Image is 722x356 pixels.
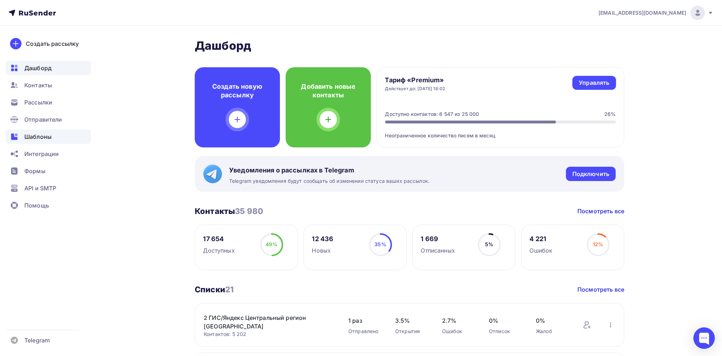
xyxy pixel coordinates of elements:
div: 17 654 [203,235,235,243]
h2: Дашборд [195,39,624,53]
span: 35% [374,241,386,247]
a: Посмотреть все [577,285,624,294]
a: Контакты [6,78,91,92]
span: 1 раз [348,316,381,325]
span: 35 980 [235,206,263,216]
span: 2.7% [442,316,475,325]
div: Действует до: [DATE] 18:02 [385,86,445,92]
span: Интеграции [24,150,59,158]
h3: Контакты [195,206,263,216]
div: 1 669 [421,235,455,243]
div: Доступных [203,246,235,255]
div: Доступно контактов: 6 547 из 25 000 [385,111,479,118]
h4: Тариф «Premium» [385,76,445,84]
span: [EMAIL_ADDRESS][DOMAIN_NAME] [599,9,686,16]
div: Контактов: 5 202 [204,331,334,338]
span: Дашборд [24,64,52,72]
div: Отписок [489,328,522,335]
a: Рассылки [6,95,91,109]
div: Новых [312,246,334,255]
a: Отправители [6,112,91,127]
a: 2 ГИС/Яндекс Центральный регион [GEOGRAPHIC_DATA] [204,313,325,331]
h4: Добавить новые контакты [297,82,359,99]
span: 21 [225,285,234,294]
div: Ошибок [530,246,553,255]
span: Помощь [24,201,49,210]
span: Контакты [24,81,52,89]
span: 5% [485,241,493,247]
span: 0% [489,316,522,325]
span: API и SMTP [24,184,56,192]
span: Отправители [24,115,62,124]
a: Шаблоны [6,130,91,144]
div: Создать рассылку [26,39,79,48]
div: Жалоб [536,328,568,335]
span: 12% [593,241,603,247]
div: Управлять [579,79,609,87]
span: Telegram уведомления будут сообщать об изменении статуса ваших рассылок. [229,177,430,185]
h4: Создать новую рассылку [206,82,268,99]
a: Управлять [572,76,616,90]
span: 0% [536,316,568,325]
span: Уведомления о рассылках в Telegram [229,166,430,175]
div: 26% [604,111,616,118]
span: Рассылки [24,98,52,107]
div: Ошибок [442,328,475,335]
h3: Списки [195,284,234,294]
div: Отправлено [348,328,381,335]
div: Неограниченное количество писем в месяц [385,123,616,139]
a: Дашборд [6,61,91,75]
div: Открытия [395,328,428,335]
div: 12 436 [312,235,334,243]
div: Отписанных [421,246,455,255]
a: [EMAIL_ADDRESS][DOMAIN_NAME] [599,6,713,20]
span: 49% [266,241,277,247]
span: Формы [24,167,45,175]
span: Шаблоны [24,132,52,141]
span: Telegram [24,336,50,345]
a: Формы [6,164,91,178]
span: 3.5% [395,316,428,325]
div: Подключить [572,170,609,178]
div: 4 221 [530,235,553,243]
a: Посмотреть все [577,207,624,215]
